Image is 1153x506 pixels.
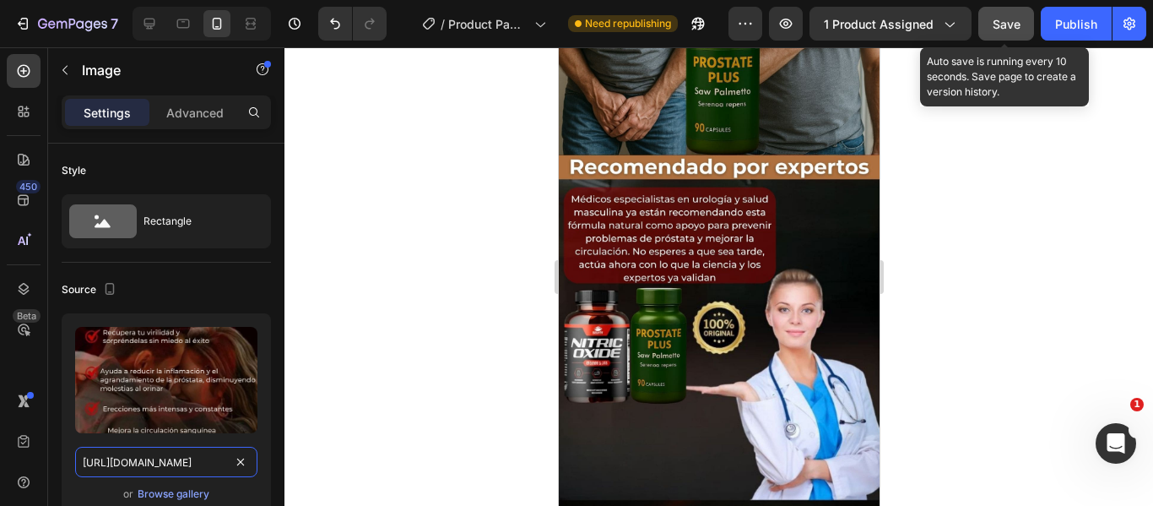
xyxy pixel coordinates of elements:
div: Beta [13,309,41,323]
input: https://example.com/image.jpg [75,447,257,477]
button: Browse gallery [137,486,210,503]
button: 7 [7,7,126,41]
p: Image [82,60,225,80]
p: Advanced [166,104,224,122]
button: 1 product assigned [809,7,972,41]
span: 1 product assigned [824,15,934,33]
div: Publish [1055,15,1097,33]
button: Save [978,7,1034,41]
span: Product Page - [DATE] 18:56:53 [448,15,528,33]
div: 450 [16,180,41,193]
iframe: Design area [559,47,880,506]
div: Rectangle [143,202,246,241]
img: preview-image [75,327,257,433]
div: Style [62,163,86,178]
p: Settings [84,104,131,122]
span: Save [993,17,1020,31]
iframe: Intercom live chat [1096,423,1136,464]
div: Source [62,279,120,302]
button: Publish [1041,7,1112,41]
span: or [123,484,133,504]
span: Need republishing [585,16,671,31]
span: / [441,15,445,33]
span: 1 [1130,398,1144,411]
p: 7 [111,14,118,34]
div: Undo/Redo [318,7,387,41]
div: Browse gallery [138,487,209,502]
